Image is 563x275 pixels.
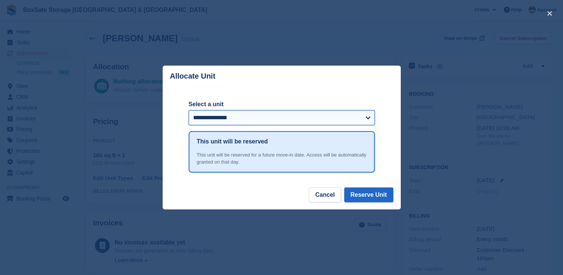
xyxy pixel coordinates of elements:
button: Cancel [309,187,341,202]
button: close [544,7,556,19]
div: This unit will be reserved for a future move-in date. Access will be automatically granted on tha... [197,151,367,166]
h1: This unit will be reserved [197,137,268,146]
button: Reserve Unit [344,187,393,202]
p: Allocate Unit [170,72,215,80]
label: Select a unit [189,100,375,109]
